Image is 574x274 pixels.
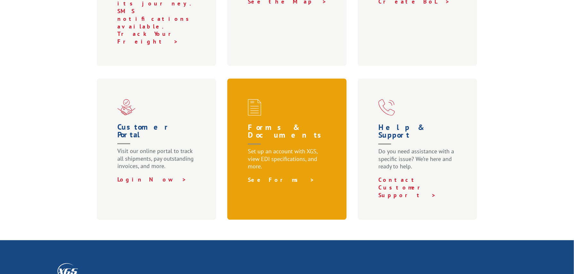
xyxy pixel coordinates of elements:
a: See Forms > [248,176,315,184]
p: Visit our online portal to track all shipments, pay outstanding invoices, and more. [117,148,198,176]
h1: Help & Support [378,124,459,148]
h1: Customer Portal [117,124,198,148]
img: xgs-icon-credit-financing-forms-red [248,99,261,116]
a: Contact Customer Support > [378,176,436,199]
a: Track Your Freight > [117,30,180,45]
a: Login Now > [117,176,187,183]
img: xgs-icon-partner-red (1) [117,99,135,116]
p: Set up an account with XGS, view EDI specifications, and more. [248,148,329,176]
p: Do you need assistance with a specific issue? We’re here and ready to help. [378,148,459,176]
h1: Forms & Documents [248,124,329,148]
img: xgs-icon-help-and-support-red [378,99,395,116]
